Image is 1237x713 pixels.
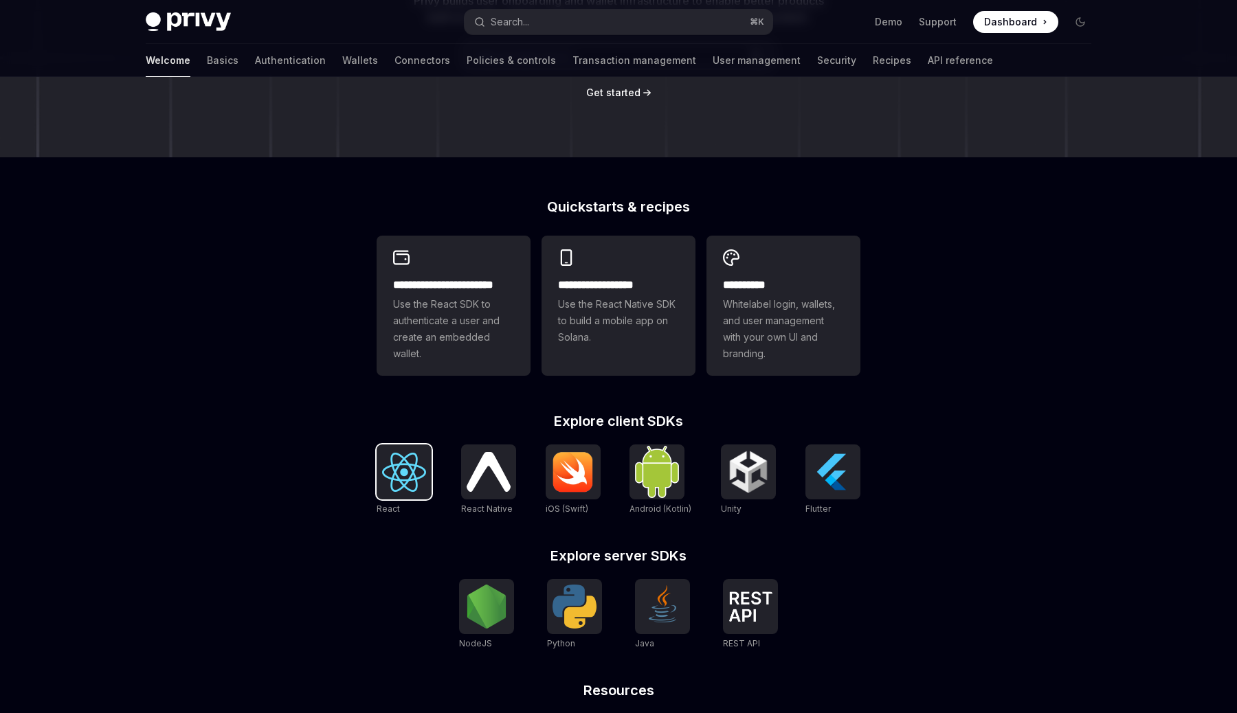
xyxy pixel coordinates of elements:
[382,453,426,492] img: React
[377,549,860,563] h2: Explore server SDKs
[713,44,801,77] a: User management
[629,503,691,514] span: Android (Kotlin)
[750,16,764,27] span: ⌘ K
[377,414,860,428] h2: Explore client SDKs
[459,638,492,648] span: NodeJS
[817,44,856,77] a: Security
[146,12,231,32] img: dark logo
[805,503,831,514] span: Flutter
[873,44,911,77] a: Recipes
[467,452,511,491] img: React Native
[465,10,772,34] button: Search...⌘K
[377,444,432,516] a: ReactReact
[586,87,640,98] span: Get started
[547,579,602,650] a: PythonPython
[811,450,855,494] img: Flutter
[377,503,400,514] span: React
[465,585,509,629] img: NodeJS
[393,296,514,362] span: Use the React SDK to authenticate a user and create an embedded wallet.
[342,44,378,77] a: Wallets
[207,44,238,77] a: Basics
[377,200,860,214] h2: Quickstarts & recipes
[984,15,1037,29] span: Dashboard
[586,86,640,100] a: Get started
[546,444,601,516] a: iOS (Swift)iOS (Swift)
[723,638,760,648] span: REST API
[635,579,690,650] a: JavaJava
[255,44,326,77] a: Authentication
[928,44,993,77] a: API reference
[635,638,654,648] span: Java
[629,444,691,516] a: Android (Kotlin)Android (Kotlin)
[728,591,772,622] img: REST API
[377,683,860,697] h2: Resources
[467,44,556,77] a: Policies & controls
[723,579,778,650] a: REST APIREST API
[973,11,1058,33] a: Dashboard
[919,15,957,29] a: Support
[721,444,776,516] a: UnityUnity
[546,503,588,514] span: iOS (Swift)
[805,444,860,516] a: FlutterFlutter
[875,15,902,29] a: Demo
[558,296,679,346] span: Use the React Native SDK to build a mobile app on Solana.
[706,236,860,376] a: **** *****Whitelabel login, wallets, and user management with your own UI and branding.
[551,451,595,493] img: iOS (Swift)
[726,450,770,494] img: Unity
[461,444,516,516] a: React NativeReact Native
[146,44,190,77] a: Welcome
[461,503,513,514] span: React Native
[459,579,514,650] a: NodeJSNodeJS
[491,14,529,30] div: Search...
[394,44,450,77] a: Connectors
[553,585,597,629] img: Python
[723,296,844,362] span: Whitelabel login, wallets, and user management with your own UI and branding.
[547,638,575,648] span: Python
[572,44,696,77] a: Transaction management
[635,446,679,497] img: Android (Kotlin)
[721,503,742,514] span: Unity
[542,236,695,376] a: **** **** **** ***Use the React Native SDK to build a mobile app on Solana.
[1069,11,1091,33] button: Toggle dark mode
[640,585,684,629] img: Java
